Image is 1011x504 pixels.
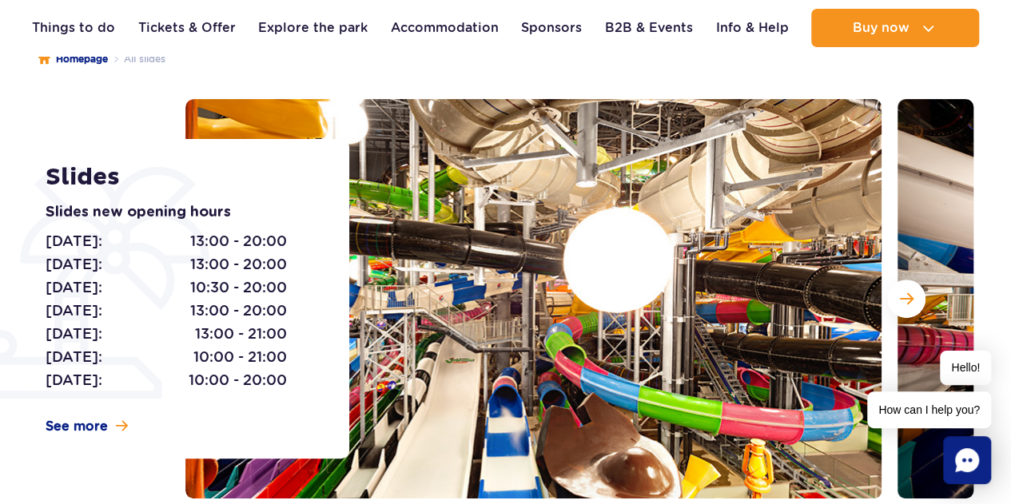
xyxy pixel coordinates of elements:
[391,9,499,47] a: Accommodation
[46,369,102,391] span: [DATE]:
[195,323,287,345] span: 13:00 - 21:00
[38,51,108,67] a: Homepage
[46,253,102,276] span: [DATE]:
[190,230,287,252] span: 13:00 - 20:00
[258,9,368,47] a: Explore the park
[138,9,236,47] a: Tickets & Offer
[46,230,102,252] span: [DATE]:
[46,163,313,192] h1: Slides
[108,51,165,67] li: All slides
[943,436,991,484] div: Chat
[46,418,108,435] span: See more
[46,276,102,299] span: [DATE]:
[940,351,991,385] span: Hello!
[189,369,287,391] span: 10:00 - 20:00
[46,300,102,322] span: [DATE]:
[887,280,925,318] button: Next slide
[867,391,991,428] span: How can I help you?
[190,300,287,322] span: 13:00 - 20:00
[32,9,115,47] a: Things to do
[190,253,287,276] span: 13:00 - 20:00
[46,418,128,435] a: See more
[852,21,909,35] span: Buy now
[605,9,693,47] a: B2B & Events
[811,9,979,47] button: Buy now
[193,346,287,368] span: 10:00 - 21:00
[46,201,313,224] p: Slides new opening hours
[46,346,102,368] span: [DATE]:
[190,276,287,299] span: 10:30 - 20:00
[715,9,788,47] a: Info & Help
[521,9,582,47] a: Sponsors
[46,323,102,345] span: [DATE]:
